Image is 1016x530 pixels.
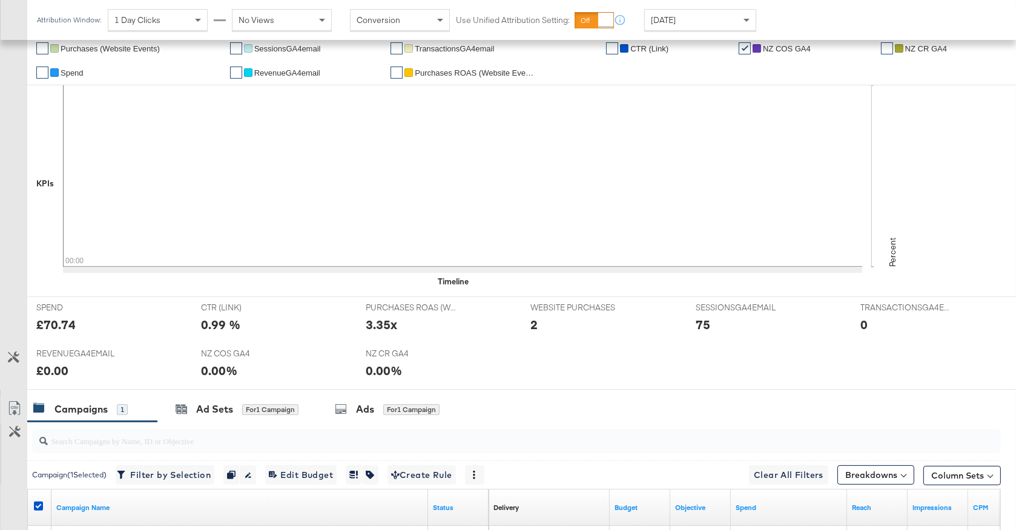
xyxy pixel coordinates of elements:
[391,468,452,483] span: Create Rule
[530,302,621,313] span: WEBSITE PURCHASES
[905,44,947,53] span: NZ CR GA4
[269,468,333,483] span: Edit Budget
[651,15,676,25] span: [DATE]
[265,465,337,485] button: Edit Budget
[736,503,842,512] a: The total amount spent to date.
[383,404,440,415] div: for 1 Campaign
[366,348,457,359] span: NZ CR GA4
[366,362,402,379] div: 0.00%
[36,178,54,189] div: KPIs
[615,503,665,512] a: The maximum amount you're willing to spend on your ads, on average each day or over the lifetime ...
[36,316,76,333] div: £70.74
[239,15,274,25] span: No Views
[391,42,403,54] a: ✔
[36,362,68,379] div: £0.00
[754,468,823,483] span: Clear All Filters
[696,316,710,333] div: 75
[438,276,469,287] div: Timeline
[749,465,828,485] button: Clear All Filters
[114,15,160,25] span: 1 Day Clicks
[196,402,233,416] div: Ad Sets
[54,402,108,416] div: Campaigns
[119,468,211,483] span: Filter by Selection
[493,503,519,512] div: Delivery
[116,465,214,485] button: Filter by Selection
[837,465,914,485] button: Breakdowns
[242,404,299,415] div: for 1 Campaign
[860,316,868,333] div: 0
[923,466,1001,485] button: Column Sets
[48,424,913,448] input: Search Campaigns by Name, ID or Objective
[32,469,107,480] div: Campaign ( 1 Selected)
[254,44,321,53] span: SessionsGA4email
[357,15,400,25] span: Conversion
[881,42,893,54] a: ✔
[415,44,494,53] span: TransactionsGA4email
[696,302,787,313] span: SESSIONSGA4EMAIL
[763,44,811,53] span: NZ COS GA4
[356,402,374,416] div: Ads
[201,316,240,333] div: 0.99 %
[366,316,397,333] div: 3.35x
[36,348,127,359] span: REVENUEGA4EMAIL
[530,316,538,333] div: 2
[456,15,570,26] label: Use Unified Attribution Setting:
[675,503,726,512] a: Your campaign's objective.
[201,302,292,313] span: CTR (LINK)
[912,503,963,512] a: The number of times your ad was served. On mobile apps an ad is counted as served the first time ...
[606,42,618,54] a: ✔
[201,348,292,359] span: NZ COS GA4
[493,503,519,512] a: Reflects the ability of your Ad Campaign to achieve delivery based on ad states, schedule and bud...
[254,68,320,77] span: RevenueGA4email
[61,68,84,77] span: Spend
[61,44,160,53] span: Purchases (Website Events)
[230,67,242,79] a: ✔
[56,503,423,512] a: Your campaign name.
[415,68,536,77] span: Purchases ROAS (Website Events)
[860,302,951,313] span: TRANSACTIONSGA4EMAIL
[230,42,242,54] a: ✔
[433,503,484,512] a: Shows the current state of your Ad Campaign.
[36,67,48,79] a: ✔
[36,302,127,313] span: SPEND
[36,16,102,24] div: Attribution Window:
[739,42,751,54] a: ✔
[391,67,403,79] a: ✔
[117,404,128,415] div: 1
[36,42,48,54] a: ✔
[201,362,237,379] div: 0.00%
[852,503,903,512] a: The number of people your ad was served to.
[388,465,456,485] button: Create Rule
[366,302,457,313] span: PURCHASES ROAS (WEBSITE EVENTS)
[630,44,668,53] span: CTR (Link)
[887,238,898,267] text: Percent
